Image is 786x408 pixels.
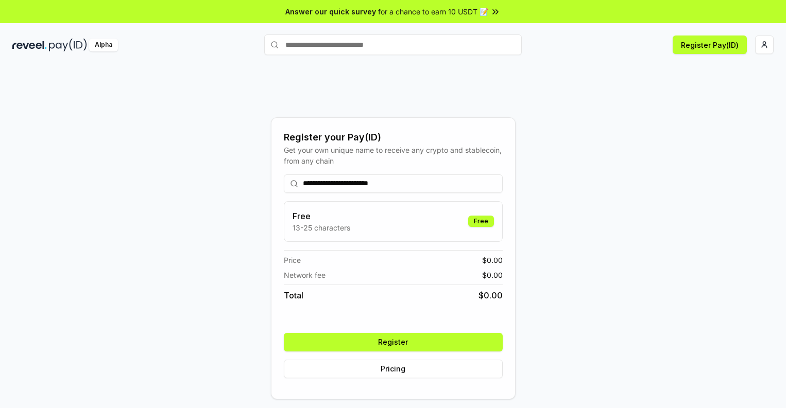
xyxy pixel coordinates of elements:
[284,145,503,166] div: Get your own unique name to receive any crypto and stablecoin, from any chain
[284,270,326,280] span: Network fee
[284,255,301,265] span: Price
[89,39,118,51] div: Alpha
[378,6,488,17] span: for a chance to earn 10 USDT 📝
[293,222,350,233] p: 13-25 characters
[12,39,47,51] img: reveel_dark
[673,36,747,54] button: Register Pay(ID)
[285,6,376,17] span: Answer our quick survey
[482,255,503,265] span: $ 0.00
[468,216,494,227] div: Free
[479,289,503,301] span: $ 0.00
[482,270,503,280] span: $ 0.00
[293,210,350,222] h3: Free
[49,39,87,51] img: pay_id
[284,360,503,378] button: Pricing
[284,333,503,351] button: Register
[284,130,503,145] div: Register your Pay(ID)
[284,289,303,301] span: Total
